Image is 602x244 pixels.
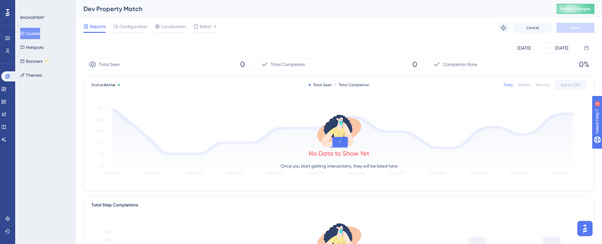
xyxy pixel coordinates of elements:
[200,23,211,30] span: Editor
[536,82,550,87] div: Monthly
[518,44,531,52] div: [DATE]
[44,60,50,63] div: BETA
[575,219,594,238] iframe: UserGuiding AI Assistant Launcher
[561,82,581,87] span: Export CSV
[20,28,40,39] button: Guides
[556,23,594,33] button: Save
[281,162,398,170] p: Once you start getting interactions, they will be listed here
[555,80,587,90] button: Export CSV
[560,6,591,11] span: Publish Changes
[555,44,568,52] div: [DATE]
[119,23,147,30] span: Configuration
[15,2,40,9] span: Need Help?
[514,23,551,33] button: Cancel
[20,69,42,81] button: Themes
[579,59,589,69] span: 0%
[518,82,531,87] div: Weekly
[309,149,369,158] div: No Data to Show Yet
[240,59,245,69] span: 0
[556,4,594,14] button: Publish Changes
[271,61,305,68] span: Total Completion
[90,23,106,30] span: Reports
[99,61,120,68] span: Total Seen
[91,82,115,87] span: Status:
[412,59,417,69] span: 0
[91,201,138,209] div: Total Step Completions
[571,25,580,30] span: Save
[161,23,186,30] span: Localization
[526,25,539,30] span: Cancel
[20,15,44,20] div: ENGAGEMENT
[443,61,477,68] span: Completion Rate
[309,82,332,87] div: Total Seen
[504,82,513,87] div: Daily
[334,82,369,87] div: Total Completion
[20,42,44,53] button: Hotspots
[83,4,541,13] div: Dev Property Match
[20,56,50,67] button: BannersBETA
[44,3,46,8] div: 2
[104,83,115,87] span: Active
